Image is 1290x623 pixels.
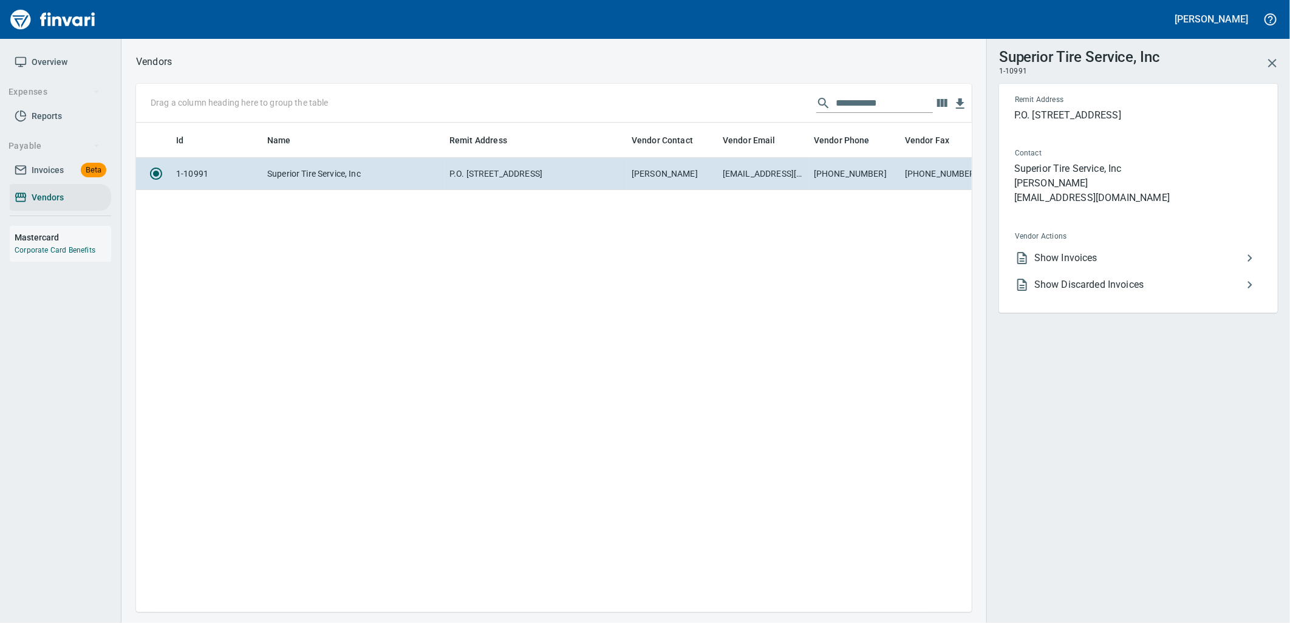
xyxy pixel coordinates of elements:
span: Name [267,133,291,148]
td: [PHONE_NUMBER] [809,158,900,190]
span: Vendor Actions [1015,231,1163,243]
span: Vendor Email [723,133,776,148]
td: P.O. [STREET_ADDRESS] [445,158,627,190]
p: Superior Tire Service, Inc [1014,162,1262,176]
span: Remit Address [449,133,523,148]
span: Beta [81,163,106,177]
p: [EMAIL_ADDRESS][DOMAIN_NAME] [1014,191,1262,205]
span: Id [176,133,183,148]
span: Remit Address [1015,94,1162,106]
a: Vendors [10,184,111,211]
span: Reports [32,109,62,124]
p: P.O. [STREET_ADDRESS] [1014,108,1262,123]
span: Show Discarded Invoices [1034,277,1243,292]
h5: [PERSON_NAME] [1175,13,1248,26]
h6: Mastercard [15,231,111,244]
span: Contact [1015,148,1151,160]
a: Reports [10,103,111,130]
a: Overview [10,49,111,76]
span: Show Invoices [1034,251,1243,265]
td: Superior Tire Service, Inc [262,158,445,190]
span: Vendor Fax [905,133,950,148]
button: Payable [4,135,105,157]
td: [PERSON_NAME] [627,158,718,190]
span: Vendor Phone [814,133,886,148]
td: 1-10991 [171,158,262,190]
span: Vendors [32,190,64,205]
button: Expenses [4,81,105,103]
span: Vendor Phone [814,133,870,148]
span: Payable [9,138,100,154]
a: InvoicesBeta [10,157,111,184]
img: Finvari [7,5,98,34]
p: [PERSON_NAME] [1014,176,1262,191]
button: Download Table [951,95,969,113]
span: Overview [32,55,67,70]
button: [PERSON_NAME] [1172,10,1251,29]
span: 1-10991 [999,66,1027,78]
td: [PHONE_NUMBER] [900,158,991,190]
nav: breadcrumb [136,55,172,69]
span: Invoices [32,163,64,178]
td: [EMAIL_ADDRESS][DOMAIN_NAME] [718,158,809,190]
span: Id [176,133,199,148]
p: Vendors [136,55,172,69]
button: Choose columns to display [933,94,951,112]
p: Drag a column heading here to group the table [151,97,329,109]
span: Remit Address [449,133,507,148]
span: Vendor Email [723,133,791,148]
span: Expenses [9,84,100,100]
button: Close Vendor [1258,49,1287,78]
span: Vendor Contact [632,133,709,148]
span: Vendor Contact [632,133,693,148]
span: Name [267,133,307,148]
a: Corporate Card Benefits [15,246,95,254]
span: Vendor Fax [905,133,966,148]
h3: Superior Tire Service, Inc [999,46,1160,66]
